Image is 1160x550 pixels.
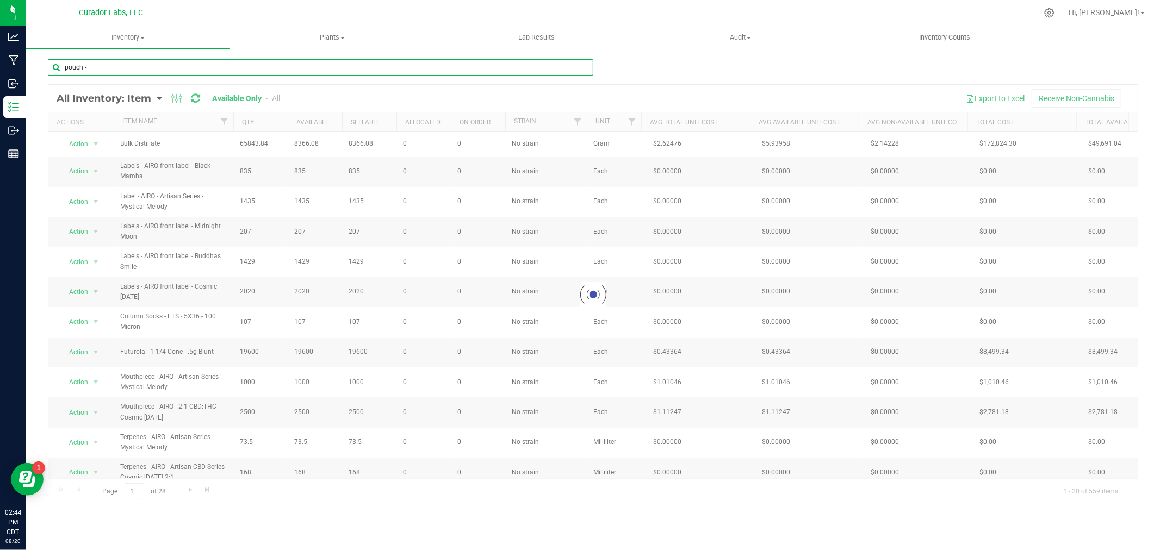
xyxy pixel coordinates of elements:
[8,102,19,112] inline-svg: Inventory
[11,463,44,496] iframe: Resource center
[638,26,842,49] a: Audit
[8,125,19,136] inline-svg: Outbound
[8,78,19,89] inline-svg: Inbound
[48,59,593,76] input: Search Item Name, Retail Display Name, SKU, Part Number...
[79,8,143,17] span: Curador Labs, LLC
[230,26,434,49] a: Plants
[8,32,19,42] inline-svg: Analytics
[5,537,21,545] p: 08/20
[904,33,985,42] span: Inventory Counts
[26,26,230,49] a: Inventory
[26,33,230,42] span: Inventory
[639,33,842,42] span: Audit
[1069,8,1139,17] span: Hi, [PERSON_NAME]!
[504,33,569,42] span: Lab Results
[32,461,45,474] iframe: Resource center unread badge
[8,148,19,159] inline-svg: Reports
[1043,8,1056,18] div: Manage settings
[842,26,1046,49] a: Inventory Counts
[231,33,433,42] span: Plants
[8,55,19,66] inline-svg: Manufacturing
[5,508,21,537] p: 02:44 PM CDT
[435,26,638,49] a: Lab Results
